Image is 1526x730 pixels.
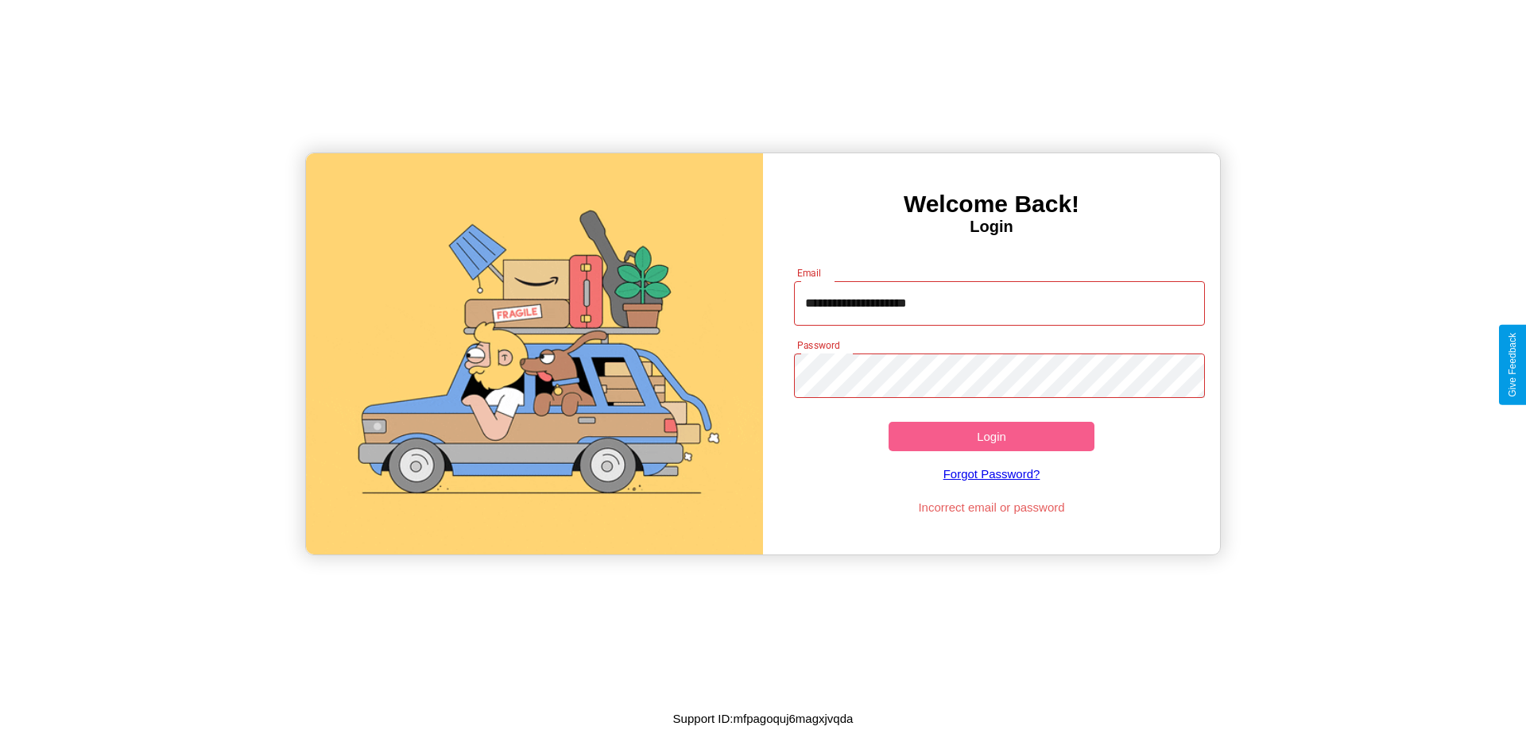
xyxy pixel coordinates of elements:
[786,451,1198,496] a: Forgot Password?
[763,191,1220,218] h3: Welcome Back!
[797,338,839,352] label: Password
[306,153,763,554] img: gif
[889,422,1094,451] button: Login
[763,218,1220,236] h4: Login
[1507,333,1518,397] div: Give Feedback
[797,266,822,280] label: Email
[673,708,854,729] p: Support ID: mfpagoquj6magxjvqda
[786,496,1198,518] p: Incorrect email or password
